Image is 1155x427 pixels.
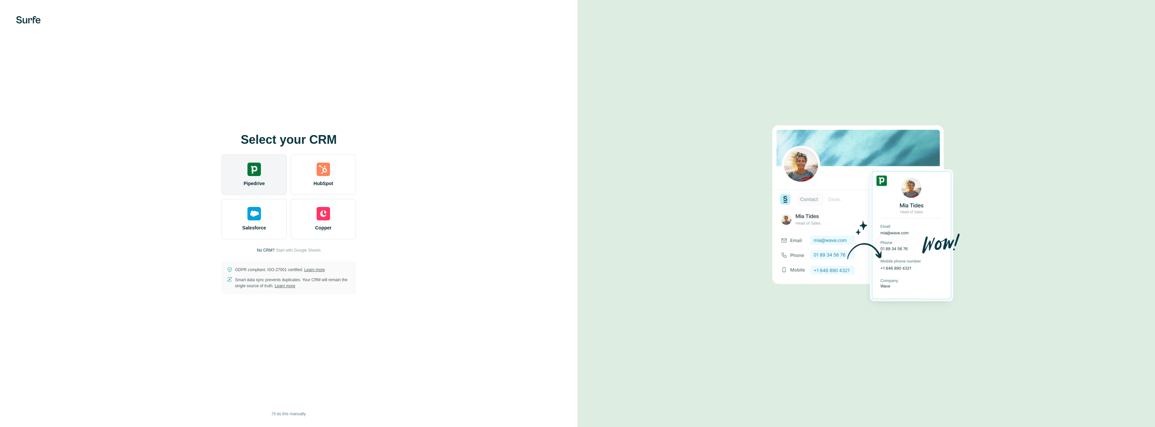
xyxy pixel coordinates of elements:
img: copper's logo [317,207,330,220]
p: Smart data sync prevents duplicates. Your CRM will remain the single source of truth. [235,277,351,289]
img: PIPEDRIVE image [772,114,960,313]
span: Pipedrive [243,180,265,187]
img: salesforce's logo [247,207,261,220]
h1: Select your CRM [222,133,356,146]
img: hubspot's logo [317,163,330,176]
img: pipedrive's logo [247,163,261,176]
p: GDPR compliant. ISO-27001 certified. [235,267,325,273]
span: I’ll do this manually [272,411,306,417]
button: Start with Google Sheets [276,247,321,253]
p: No CRM? [257,247,275,253]
img: Surfe's logo [16,16,41,24]
span: Salesforce [242,224,266,231]
a: Learn more [304,267,325,272]
a: Learn more [275,284,295,288]
button: I’ll do this manually [267,409,310,419]
span: Copper [315,224,332,231]
span: HubSpot [314,180,333,187]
